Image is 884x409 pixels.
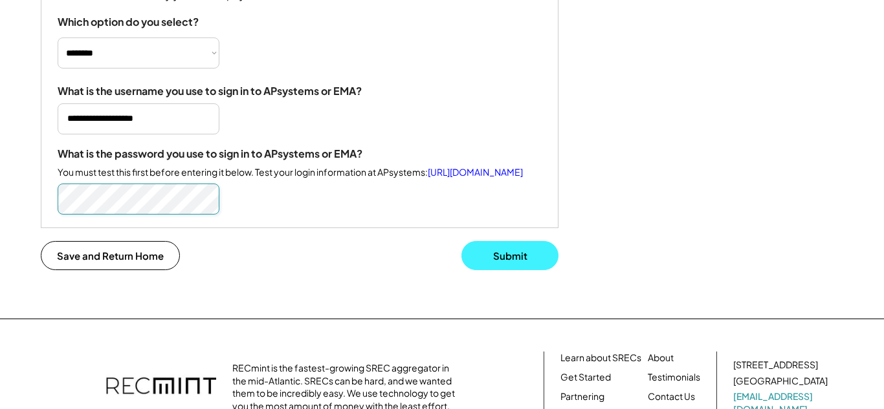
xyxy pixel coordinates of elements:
[733,359,818,372] div: [STREET_ADDRESS]
[58,147,362,161] div: What is the password you use to sign in to APsystems or EMA?
[428,166,523,178] a: [URL][DOMAIN_NAME]
[41,241,180,270] button: Save and Return Home
[648,390,695,403] a: Contact Us
[560,371,611,384] a: Get Started
[648,351,674,364] a: About
[58,166,523,179] div: You must test this first before entering it below. Test your login information at APsystems:
[58,85,362,98] div: What is the username you use to sign in to APsystems or EMA?
[461,241,558,270] button: Submit
[648,371,700,384] a: Testimonials
[560,390,604,403] a: Partnering
[58,16,199,29] div: Which option do you select?
[560,351,641,364] a: Learn about SRECs
[733,375,828,388] div: [GEOGRAPHIC_DATA]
